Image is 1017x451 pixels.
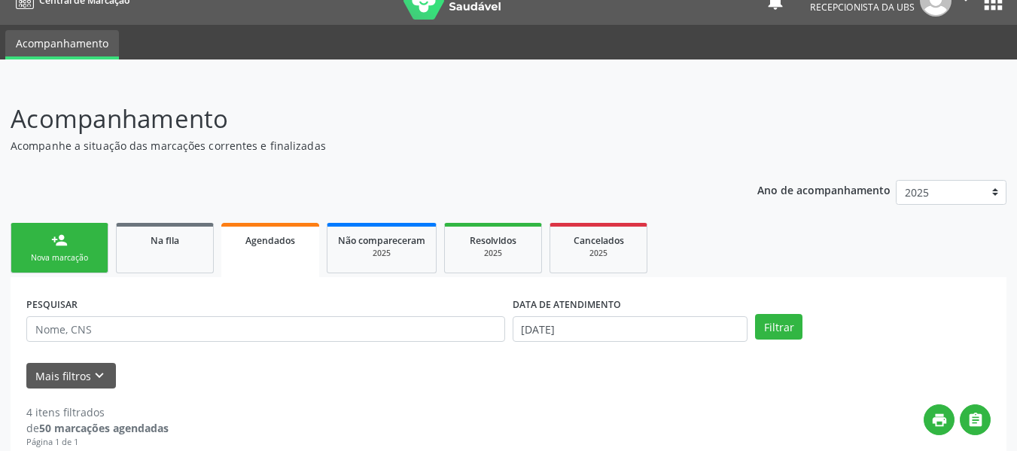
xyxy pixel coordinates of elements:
[26,420,169,436] div: de
[960,404,991,435] button: 
[26,316,505,342] input: Nome, CNS
[5,30,119,59] a: Acompanhamento
[26,404,169,420] div: 4 itens filtrados
[91,367,108,384] i: keyboard_arrow_down
[11,100,708,138] p: Acompanhamento
[561,248,636,259] div: 2025
[931,412,948,428] i: print
[245,234,295,247] span: Agendados
[151,234,179,247] span: Na fila
[26,436,169,449] div: Página 1 de 1
[338,248,425,259] div: 2025
[513,316,748,342] input: Selecione um intervalo
[513,293,621,316] label: DATA DE ATENDIMENTO
[924,404,955,435] button: print
[810,1,915,14] span: Recepcionista da UBS
[967,412,984,428] i: 
[11,138,708,154] p: Acompanhe a situação das marcações correntes e finalizadas
[22,252,97,264] div: Nova marcação
[757,180,891,199] p: Ano de acompanhamento
[26,293,78,316] label: PESQUISAR
[755,314,802,340] button: Filtrar
[470,234,516,247] span: Resolvidos
[455,248,531,259] div: 2025
[338,234,425,247] span: Não compareceram
[39,421,169,435] strong: 50 marcações agendadas
[574,234,624,247] span: Cancelados
[51,232,68,248] div: person_add
[26,363,116,389] button: Mais filtroskeyboard_arrow_down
